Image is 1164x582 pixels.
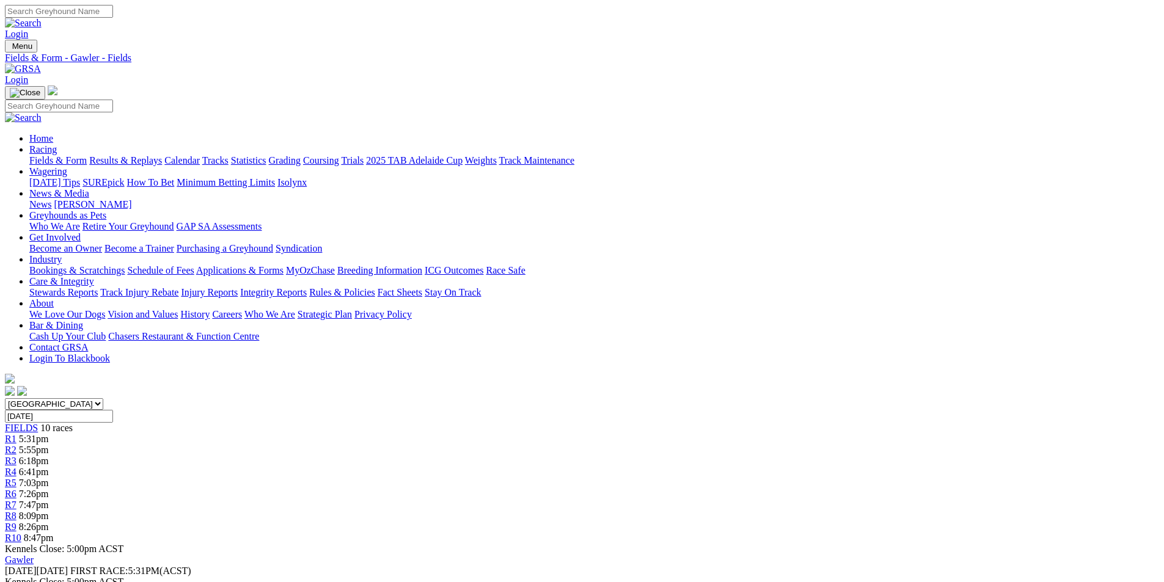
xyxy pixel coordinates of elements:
[180,309,210,319] a: History
[5,53,1159,64] a: Fields & Form - Gawler - Fields
[269,155,301,166] a: Grading
[29,320,83,330] a: Bar & Dining
[70,566,128,576] span: FIRST RACE:
[5,18,42,29] img: Search
[5,533,21,543] a: R10
[29,188,89,198] a: News & Media
[29,243,102,253] a: Become an Owner
[277,177,307,187] a: Isolynx
[40,423,73,433] span: 10 races
[425,287,481,297] a: Stay On Track
[5,566,37,576] span: [DATE]
[12,42,32,51] span: Menu
[341,155,364,166] a: Trials
[104,243,174,253] a: Become a Trainer
[10,88,40,98] img: Close
[127,265,194,275] a: Schedule of Fees
[29,331,1159,342] div: Bar & Dining
[5,64,41,75] img: GRSA
[29,177,1159,188] div: Wagering
[5,100,113,112] input: Search
[5,478,16,488] a: R5
[29,144,57,155] a: Racing
[82,221,174,231] a: Retire Your Greyhound
[240,287,307,297] a: Integrity Reports
[29,155,1159,166] div: Racing
[29,331,106,341] a: Cash Up Your Club
[29,199,51,209] a: News
[17,386,27,396] img: twitter.svg
[276,243,322,253] a: Syndication
[127,177,175,187] a: How To Bet
[212,309,242,319] a: Careers
[29,298,54,308] a: About
[366,155,463,166] a: 2025 TAB Adelaide Cup
[29,309,105,319] a: We Love Our Dogs
[5,445,16,455] a: R2
[29,276,94,286] a: Care & Integrity
[70,566,191,576] span: 5:31PM(ACST)
[48,85,57,95] img: logo-grsa-white.png
[5,489,16,499] a: R6
[286,265,335,275] a: MyOzChase
[196,265,284,275] a: Applications & Forms
[164,155,200,166] a: Calendar
[5,75,28,85] a: Login
[378,287,422,297] a: Fact Sheets
[19,478,49,488] span: 7:03pm
[19,511,49,521] span: 8:09pm
[486,265,525,275] a: Race Safe
[5,511,16,521] span: R8
[5,29,28,39] a: Login
[29,265,125,275] a: Bookings & Scratchings
[354,309,412,319] a: Privacy Policy
[19,522,49,532] span: 8:26pm
[231,155,266,166] a: Statistics
[82,177,124,187] a: SUREpick
[5,500,16,510] a: R7
[5,456,16,466] a: R3
[29,353,110,363] a: Login To Blackbook
[19,467,49,477] span: 6:41pm
[309,287,375,297] a: Rules & Policies
[19,500,49,510] span: 7:47pm
[5,522,16,532] a: R9
[298,309,352,319] a: Strategic Plan
[5,5,113,18] input: Search
[5,434,16,444] a: R1
[181,287,238,297] a: Injury Reports
[108,309,178,319] a: Vision and Values
[5,566,68,576] span: [DATE]
[108,331,259,341] a: Chasers Restaurant & Function Centre
[100,287,178,297] a: Track Injury Rebate
[19,434,49,444] span: 5:31pm
[19,456,49,466] span: 6:18pm
[29,221,1159,232] div: Greyhounds as Pets
[202,155,229,166] a: Tracks
[29,133,53,144] a: Home
[29,232,81,242] a: Get Involved
[29,166,67,176] a: Wagering
[5,386,15,396] img: facebook.svg
[29,287,98,297] a: Stewards Reports
[29,221,80,231] a: Who We Are
[425,265,483,275] a: ICG Outcomes
[29,265,1159,276] div: Industry
[303,155,339,166] a: Coursing
[19,489,49,499] span: 7:26pm
[177,221,262,231] a: GAP SA Assessments
[29,309,1159,320] div: About
[5,40,37,53] button: Toggle navigation
[24,533,54,543] span: 8:47pm
[29,199,1159,210] div: News & Media
[29,287,1159,298] div: Care & Integrity
[177,243,273,253] a: Purchasing a Greyhound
